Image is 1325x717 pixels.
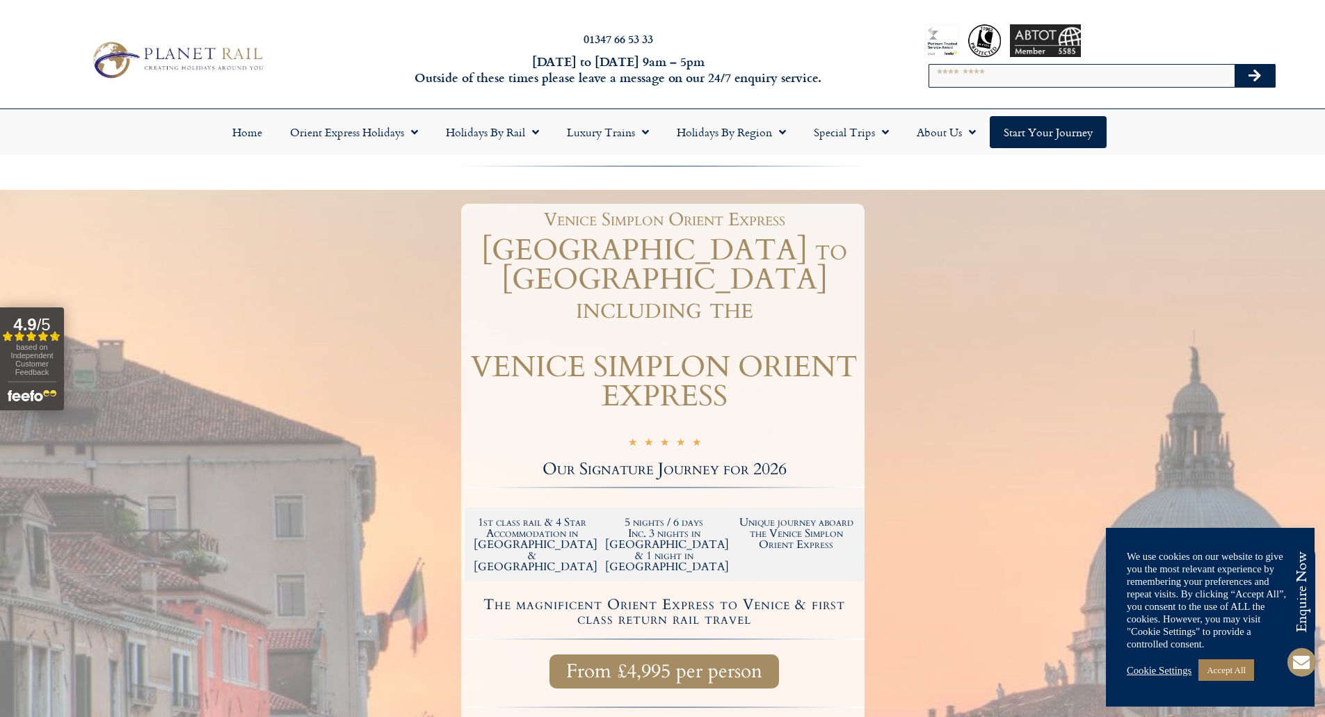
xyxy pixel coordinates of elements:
i: ☆ [692,436,701,452]
a: About Us [903,116,990,148]
a: From £4,995 per person [549,654,779,688]
h2: 5 nights / 6 days Inc. 3 nights in [GEOGRAPHIC_DATA] & 1 night in [GEOGRAPHIC_DATA] [605,517,723,572]
div: 5/5 [628,434,701,452]
span: From £4,995 per person [566,663,762,680]
a: Cookie Settings [1127,664,1191,677]
h6: [DATE] to [DATE] 9am – 5pm Outside of these times please leave a message on our 24/7 enquiry serv... [357,54,880,86]
h1: Venice Simplon Orient Express [472,211,858,229]
button: Search [1235,65,1275,87]
i: ☆ [628,436,637,452]
i: ☆ [644,436,653,452]
img: Planet Rail Train Holidays Logo [86,38,268,82]
i: ☆ [660,436,669,452]
a: 01347 66 53 33 [584,31,653,47]
a: Home [218,116,276,148]
i: ☆ [676,436,685,452]
h2: Unique journey aboard the Venice Simplon Orient Express [737,517,856,550]
nav: Menu [7,116,1318,148]
a: Orient Express Holidays [276,116,432,148]
a: Special Trips [800,116,903,148]
a: Accept All [1198,659,1254,681]
h4: The magnificent Orient Express to Venice & first class return rail travel [467,597,862,627]
a: Luxury Trains [553,116,663,148]
h1: [GEOGRAPHIC_DATA] to [GEOGRAPHIC_DATA] including the VENICE SIMPLON ORIENT EXPRESS [465,236,865,411]
div: We use cookies on our website to give you the most relevant experience by remembering your prefer... [1127,550,1294,650]
a: Start your Journey [990,116,1107,148]
a: Holidays by Rail [432,116,553,148]
h2: Our Signature Journey for 2026 [465,461,865,478]
a: Holidays by Region [663,116,800,148]
h2: 1st class rail & 4 Star Accommodation in [GEOGRAPHIC_DATA] & [GEOGRAPHIC_DATA] [474,517,592,572]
